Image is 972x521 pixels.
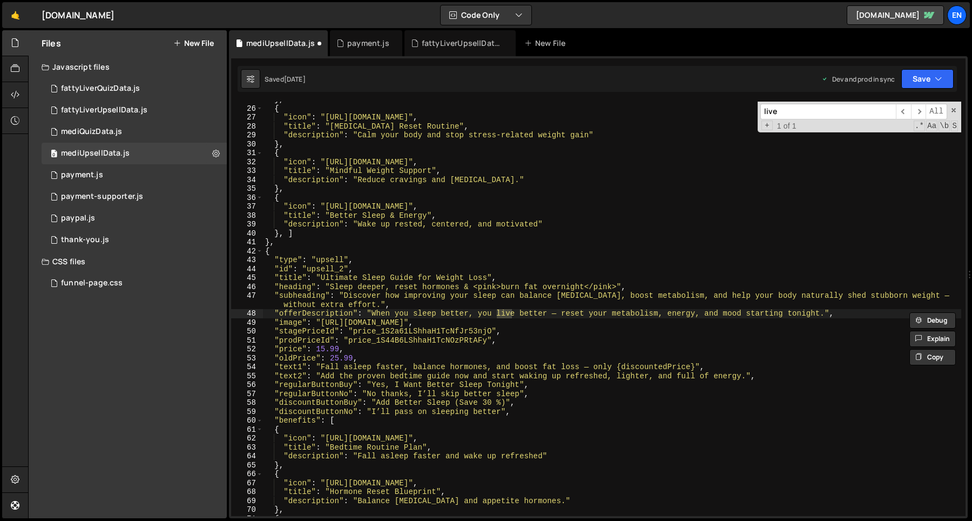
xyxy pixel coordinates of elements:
div: 63 [231,443,263,452]
div: 16956/46552.js [42,186,227,208]
div: Dev and prod in sync [821,75,895,84]
div: [DOMAIN_NAME] [42,9,114,22]
div: 66 [231,470,263,479]
div: 54 [231,363,263,372]
div: payment.js [347,38,389,49]
div: 30 [231,140,263,149]
div: 48 [231,309,263,318]
button: Save [901,69,954,89]
div: 55 [231,372,263,381]
div: Javascript files [29,56,227,78]
button: Copy [909,349,956,365]
div: fattyLiverUpsellData.js [422,38,503,49]
div: 47 [231,291,263,309]
div: 26 [231,104,263,113]
div: 51 [231,336,263,345]
div: 40 [231,229,263,238]
div: 39 [231,220,263,229]
div: 57 [231,390,263,399]
span: Whole Word Search [939,121,950,131]
div: 59 [231,408,263,417]
div: 70 [231,505,263,515]
div: CSS files [29,251,227,272]
div: 52 [231,345,263,354]
div: 65 [231,461,263,470]
div: fattyLiverUpsellData.js [61,105,147,115]
div: thank-you.js [61,235,109,245]
a: [DOMAIN_NAME] [847,5,944,25]
div: 46 [231,283,263,292]
div: 45 [231,273,263,283]
div: 49 [231,318,263,328]
div: 42 [231,247,263,256]
div: 67 [231,479,263,488]
div: Saved [265,75,306,84]
span: Alt-Enter [926,104,947,119]
div: 56 [231,380,263,390]
div: 60 [231,416,263,425]
div: 37 [231,202,263,211]
div: 16956/46566.js [42,78,227,99]
div: 32 [231,158,263,167]
span: RegExp Search [914,121,925,131]
div: mediUpsellData.js [246,38,315,49]
span: Search In Selection [951,121,958,131]
div: 44 [231,265,263,274]
div: 69 [231,497,263,506]
div: New File [524,38,570,49]
div: 16956/46701.js [42,143,227,164]
button: Code Only [441,5,531,25]
a: En [947,5,967,25]
div: 61 [231,425,263,435]
div: 16956/47008.css [42,272,227,294]
div: 36 [231,193,263,203]
div: payment.js [61,170,103,180]
div: 43 [231,256,263,265]
div: 38 [231,211,263,221]
div: 35 [231,184,263,193]
span: CaseSensitive Search [926,121,937,131]
a: 🤙 [2,2,29,28]
button: Explain [909,331,956,347]
div: 29 [231,131,263,140]
div: 16956/46700.js [42,121,227,143]
h2: Files [42,37,61,49]
div: paypal.js [61,213,95,223]
button: New File [173,39,214,48]
div: 28 [231,122,263,131]
span: ​ [896,104,911,119]
div: 16956/46524.js [42,229,227,251]
div: funnel-page.css [61,278,123,288]
div: mediQuizData.js [61,127,122,137]
div: [DATE] [284,75,306,84]
div: 41 [231,238,263,247]
div: 33 [231,166,263,176]
div: 16956/46565.js [42,99,227,121]
div: 31 [231,149,263,158]
div: mediUpsellData.js [61,149,130,158]
div: 53 [231,354,263,363]
div: 50 [231,327,263,336]
span: 1 of 1 [773,122,801,131]
span: Toggle Replace mode [761,121,773,131]
div: 27 [231,113,263,122]
span: ​ [911,104,926,119]
div: 16956/46550.js [42,208,227,229]
div: 68 [231,487,263,497]
div: 16956/46551.js [42,164,227,186]
div: 62 [231,434,263,443]
span: 0 [51,150,57,159]
div: payment-supporter.js [61,192,143,202]
div: 34 [231,176,263,185]
div: 64 [231,452,263,461]
div: 58 [231,398,263,408]
input: Search for [760,104,896,119]
button: Debug [909,312,956,329]
div: fattyLiverQuizData.js [61,84,140,93]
